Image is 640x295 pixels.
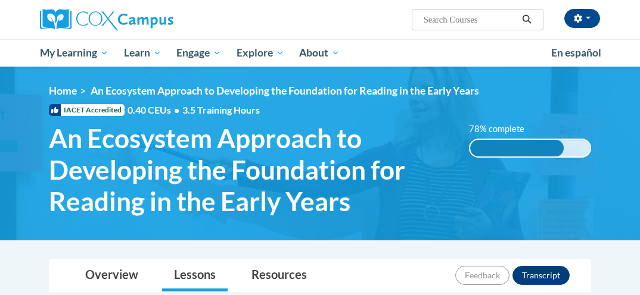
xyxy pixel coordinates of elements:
a: Engage [169,39,229,67]
a: Cox Campus [40,9,215,30]
div: 78% complete [470,140,564,156]
a: My Learning [32,39,116,67]
span: • [174,104,179,115]
a: Learn [116,39,169,67]
a: Resources [240,260,319,291]
a: En español [543,40,609,65]
span: 0.40 CEUs [128,103,182,117]
input: Search Courses [422,12,518,27]
a: Home [49,84,77,97]
span: Explore [237,46,284,60]
img: Cox Campus [40,9,173,30]
a: Overview [73,260,150,291]
div: Main menu [31,39,609,67]
span: 3.5 Training Hours [182,104,260,115]
a: About [292,39,348,67]
a: Explore [229,39,292,67]
span: En español [551,46,601,59]
button: Transcript [512,266,570,285]
label: 78% complete [469,123,538,136]
span: Engage [176,46,221,60]
span: An Ecosystem Approach to Developing the Foundation for Reading in the Early Years [91,84,479,97]
span: My Learning [40,46,108,60]
a: Lessons [162,260,228,291]
button: Feedback [455,266,509,285]
button: Account Settings [564,9,600,28]
span: About [299,46,340,60]
span: Learn [124,46,161,60]
span: IACET Accredited [49,104,125,116]
button: Search [518,12,536,27]
span: An Ecosystem Approach to Developing the Foundation for Reading in the Early Years [49,123,451,216]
